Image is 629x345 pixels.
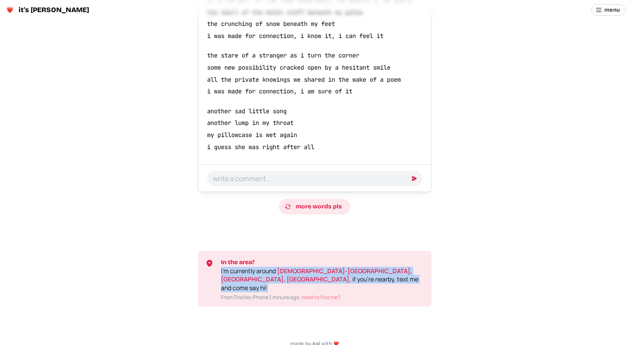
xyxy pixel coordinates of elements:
span: menu [604,5,620,15]
img: logo-circle-Chuufevo.png [5,5,15,15]
p: i was made for connection, i know it, i can feel it [207,32,422,41]
p: the crunching of snow beneath my feet [207,20,422,29]
span: it's [PERSON_NAME] [19,6,89,13]
p: i guess she was right after all [207,143,422,152]
p: the twirl of the metal staff beneath my palms [207,8,422,17]
span: In the area? [221,258,255,267]
p: i'm currently around . if you're nearby, text me and come say hi! [221,267,424,292]
p: the stare of a stranger as i turn the corner [207,51,422,60]
p: some new possibility cracked open by a hesitant smile [207,64,422,72]
time: 1 minute ago [269,294,299,301]
a: [DEMOGRAPHIC_DATA]-[GEOGRAPHIC_DATA], [GEOGRAPHIC_DATA], [GEOGRAPHIC_DATA] [221,267,412,284]
span: more words pls [296,199,342,214]
input: write a comment... [207,171,422,186]
p: i was made for connection, i am sure of it [207,87,422,96]
p: another lump in my throat [207,119,422,128]
p: From Find My iPhone, . [221,294,424,301]
p: another sad little song [207,107,422,116]
a: it's [PERSON_NAME] [3,3,94,16]
p: all the private knowings we shared in the wake of a poem [207,76,422,84]
p: my pillowcase is wet again [207,131,422,140]
a: more words pls [279,199,351,214]
a: need to find me? [301,294,340,301]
